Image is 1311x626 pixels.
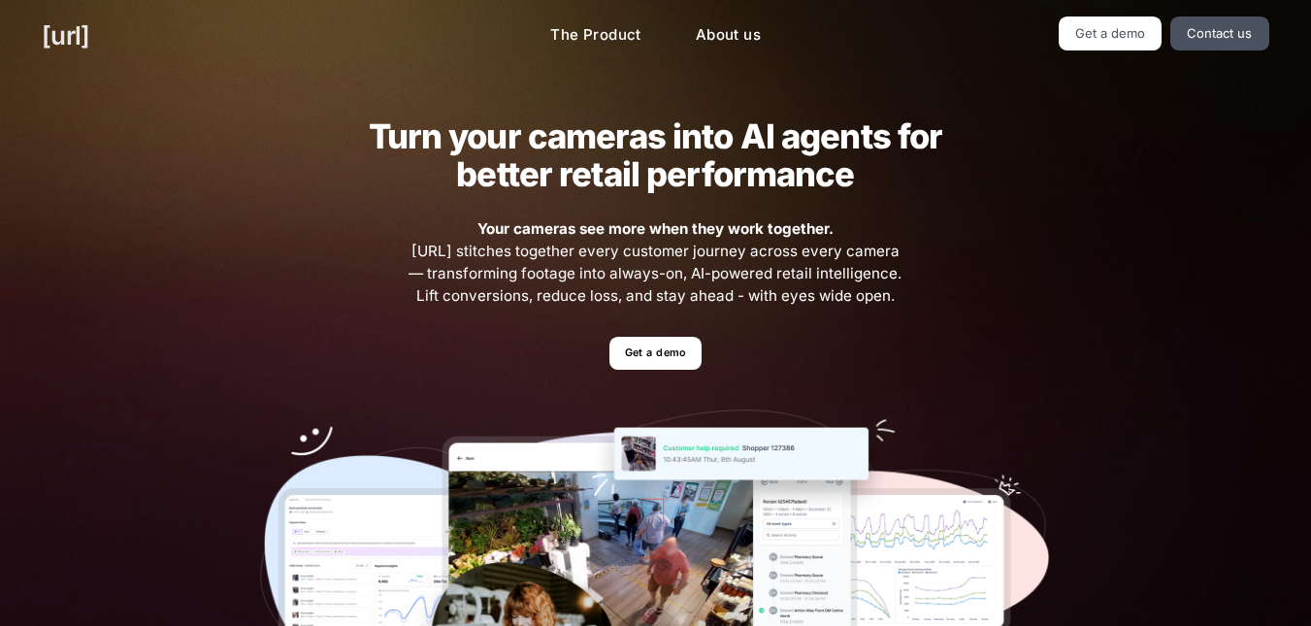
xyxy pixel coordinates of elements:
[407,218,905,307] span: [URL] stitches together every customer journey across every camera — transforming footage into al...
[680,16,776,54] a: About us
[42,16,89,54] a: [URL]
[1170,16,1269,50] a: Contact us
[477,219,834,238] strong: Your cameras see more when they work together.
[609,337,702,371] a: Get a demo
[1059,16,1163,50] a: Get a demo
[338,117,972,193] h2: Turn your cameras into AI agents for better retail performance
[535,16,657,54] a: The Product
